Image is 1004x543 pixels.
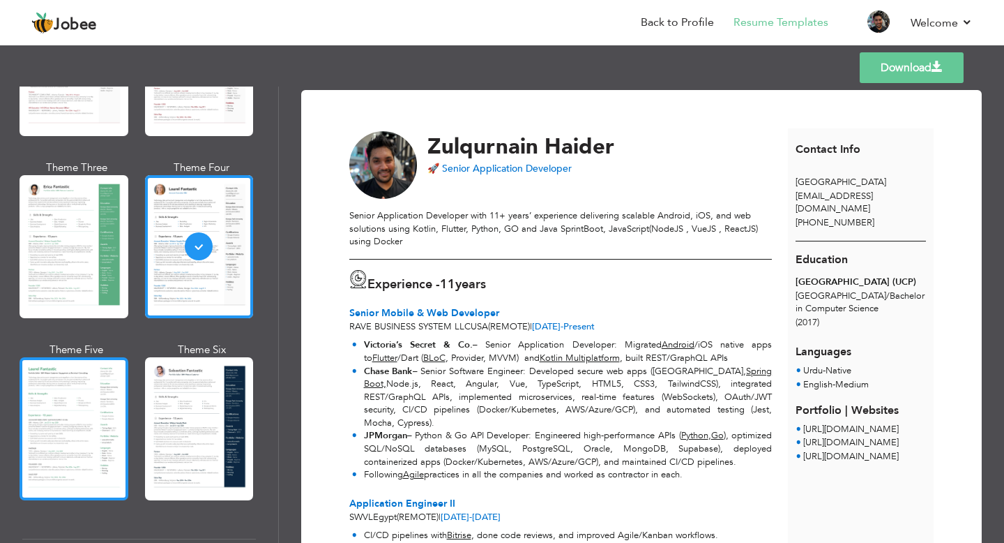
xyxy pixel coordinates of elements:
strong: Victoria’s Secret & Co. [364,339,473,351]
u: Kotlin Multiplatform [540,352,620,364]
span: - [832,378,835,391]
li: Native [803,364,851,378]
div: Theme Four [148,161,257,175]
span: [EMAIL_ADDRESS][DOMAIN_NAME] [796,190,873,216]
span: English [803,378,832,391]
span: Rave Business System LLC [349,320,471,333]
span: Haider [545,132,614,161]
span: Portfolio | Websites [796,403,899,418]
li: – Senior Application Developer: Migrated /iOS native apps to /Dart ( , Provider, MVVM) and , buil... [352,339,772,364]
u: Go [711,429,724,442]
a: Jobee [31,12,97,34]
span: [DATE] [441,511,501,523]
span: - [561,320,563,333]
a: Back to Profile [641,15,714,31]
span: [DATE] [441,511,472,523]
span: Education [796,252,848,267]
u: Agile [403,468,424,481]
u: BLoC [423,352,446,364]
span: SWVL [349,511,373,523]
img: Profile Img [867,10,890,33]
li: CI/CD pipelines with , done code reviews, and improved Agile/Kanban workflows. [352,529,772,542]
a: Resume Templates [733,15,828,31]
span: Experience - [367,276,440,293]
span: Languages [796,334,851,360]
div: Theme Six [148,343,257,357]
span: [GEOGRAPHIC_DATA] [796,176,886,188]
span: | [530,320,532,333]
span: Application Engineer II [349,497,455,510]
u: Android [662,339,694,351]
a: [URL][DOMAIN_NAME] [803,436,899,449]
span: [DATE] [532,320,563,333]
a: [URL][DOMAIN_NAME] [803,423,899,436]
span: - [469,511,472,523]
a: [URL][DOMAIN_NAME] [803,450,899,463]
span: Zulqurnain [427,132,538,161]
span: | [439,511,441,523]
img: jobee.io [31,12,54,34]
u: Python [681,429,708,442]
u: Bitrise [447,529,471,542]
span: [PHONE_NUMBER] [796,216,874,229]
strong: JPMorgan [364,429,407,442]
a: Welcome [911,15,973,31]
u: Spring Boot, [364,365,773,391]
a: Download [860,52,964,83]
span: Egypt(REMOTE) [373,511,439,523]
div: Senior Application Developer with 11+ years’ experience delivering scalable Android, iOS, and web... [349,209,772,248]
span: 11 [440,276,455,293]
img: No image [349,131,418,200]
span: - [823,364,826,377]
div: Theme Three [22,161,131,175]
span: Present [532,320,595,333]
div: Theme Five [22,343,131,357]
li: – Python & Go API Developer: Engineered high-performance APIs ( , ), optimized SQL/NoSQL database... [352,429,772,468]
span: / [886,290,890,302]
span: Contact Info [796,142,860,157]
span: [GEOGRAPHIC_DATA] Bachelor in Computer Science [796,290,925,315]
label: years [440,276,486,294]
span: (2017) [796,316,819,329]
span: 🚀 Senior Application Developer [427,162,572,175]
div: [GEOGRAPHIC_DATA] (UCP) [796,276,926,289]
li: – Senior Software Engineer: Developed secure web apps ([GEOGRAPHIC_DATA], Node.js, React, Angular... [352,365,772,430]
u: Flutter [372,352,397,364]
li: Medium [803,378,869,392]
span: Senior Mobile & Web Developer [349,306,499,320]
li: Following practices in all the companies and worked as contractor in each. [352,468,772,482]
span: Urdu [803,364,823,377]
span: Jobee [54,17,97,33]
strong: Chase Bank [364,365,413,378]
span: USA(REMOTE) [471,320,530,333]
